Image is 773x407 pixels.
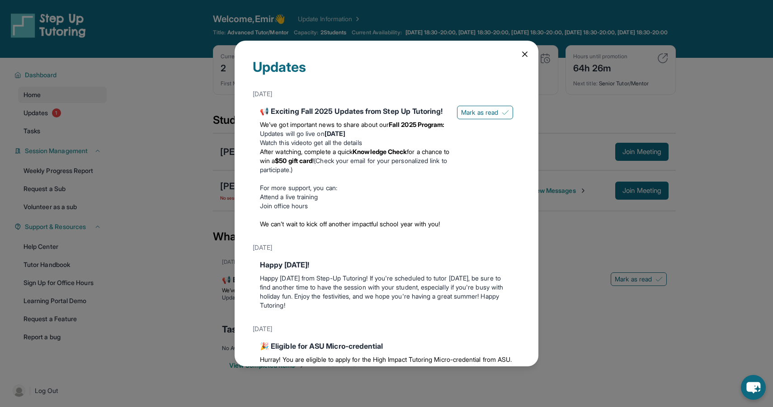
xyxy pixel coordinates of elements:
[260,356,512,372] span: Hurray! You are eligible to apply for the High Impact Tutoring Micro-credential from ASU. Please ...
[260,106,450,117] div: 📢 Exciting Fall 2025 Updates from Step Up Tutoring!
[461,108,498,117] span: Mark as read
[260,202,308,210] a: Join office hours
[325,130,345,137] strong: [DATE]
[253,86,520,102] div: [DATE]
[260,139,306,146] a: Watch this video
[260,138,450,147] li: to get all the details
[260,274,513,310] p: Happy [DATE] from Step-Up Tutoring! If you're scheduled to tutor [DATE], be sure to find another ...
[741,375,766,400] button: chat-button
[260,121,389,128] span: We’ve got important news to share about our
[260,341,513,351] div: 🎉 Eligible for ASU Micro-credential
[502,109,509,116] img: Mark as read
[253,239,520,256] div: [DATE]
[260,147,450,174] li: (Check your email for your personalized link to participate.)
[312,157,314,164] span: !
[260,183,450,192] p: For more support, you can:
[260,129,450,138] li: Updates will go live on
[260,193,318,201] a: Attend a live training
[253,321,520,337] div: [DATE]
[260,259,513,270] div: Happy [DATE]!
[353,148,407,155] strong: Knowledge Check
[275,157,312,164] strong: $50 gift card
[260,148,353,155] span: After watching, complete a quick
[457,106,513,119] button: Mark as read
[260,220,440,228] span: We can’t wait to kick off another impactful school year with you!
[389,121,444,128] strong: Fall 2025 Program:
[253,59,520,86] div: Updates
